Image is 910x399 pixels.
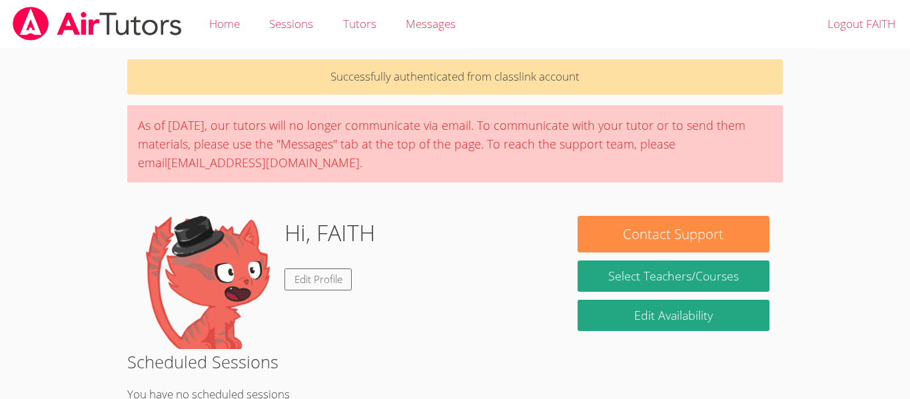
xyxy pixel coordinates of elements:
img: airtutors_banner-c4298cdbf04f3fff15de1276eac7730deb9818008684d7c2e4769d2f7ddbe033.png [11,7,183,41]
h2: Scheduled Sessions [127,349,783,374]
span: Messages [406,16,456,31]
div: As of [DATE], our tutors will no longer communicate via email. To communicate with your tutor or ... [127,105,783,183]
a: Select Teachers/Courses [578,260,769,292]
h1: Hi, FAITH [284,216,375,250]
a: Edit Availability [578,300,769,331]
button: Contact Support [578,216,769,252]
p: Successfully authenticated from classlink account [127,59,783,95]
img: default.png [141,216,274,349]
a: Edit Profile [284,268,352,290]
